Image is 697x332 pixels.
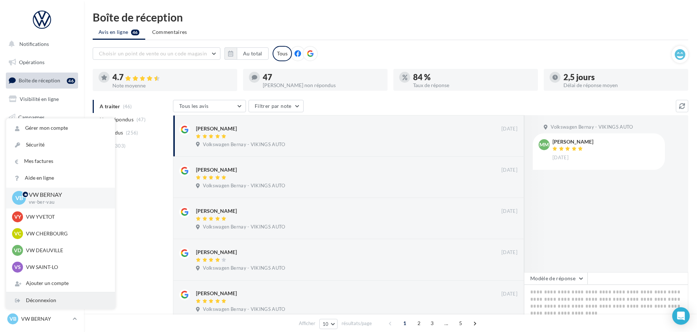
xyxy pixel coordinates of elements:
[19,77,60,83] span: Boîte de réception
[6,170,115,186] a: Aide en ligne
[426,317,438,329] span: 3
[26,263,106,271] p: VW SAINT-LO
[4,182,80,203] a: PLV et print personnalisable
[4,91,80,107] a: Visibilité en ligne
[203,141,285,148] span: Volkswagen Bernay - VIKINGS AUTO
[4,164,80,179] a: Calendrier
[4,146,80,161] a: Médiathèque
[4,206,80,228] a: Campagnes DataOnDemand
[113,143,126,149] span: (303)
[6,275,115,292] div: Ajouter un compte
[112,83,231,88] div: Note moyenne
[224,47,269,60] button: Au total
[4,55,80,70] a: Opérations
[196,290,237,297] div: [PERSON_NAME]
[672,307,690,325] div: Open Intercom Messenger
[18,114,45,120] span: Campagnes
[14,230,21,237] span: VC
[237,47,269,60] button: Au total
[152,28,187,36] span: Commentaires
[563,83,682,88] div: Délai de réponse moyen
[203,265,285,272] span: Volkswagen Bernay - VIKINGS AUTO
[6,153,115,169] a: Mes factures
[249,100,304,112] button: Filtrer par note
[20,96,59,102] span: Visibilité en ligne
[319,319,338,329] button: 10
[19,59,45,65] span: Opérations
[501,291,517,297] span: [DATE]
[14,213,21,220] span: VY
[455,317,466,329] span: 5
[501,167,517,173] span: [DATE]
[136,117,146,122] span: (47)
[263,83,382,88] div: [PERSON_NAME] non répondus
[29,199,103,206] p: vw-ber-vau
[551,124,633,130] span: Volkswagen Bernay - VIKINGS AUTO
[342,320,372,327] span: résultats/page
[196,207,237,215] div: [PERSON_NAME]
[126,130,138,136] span: (256)
[67,78,75,84] div: 46
[4,128,80,143] a: Contacts
[112,73,231,82] div: 4.7
[26,247,106,254] p: VW DEAUVILLE
[99,50,207,56] span: Choisir un point de vente ou un code magasin
[524,272,588,285] button: Modèle de réponse
[552,139,593,144] div: [PERSON_NAME]
[4,110,80,125] a: Campagnes
[563,73,682,81] div: 2,5 jours
[440,317,452,329] span: ...
[539,141,549,148] span: MM
[9,315,16,323] span: VB
[501,126,517,132] span: [DATE]
[196,125,237,132] div: [PERSON_NAME]
[6,312,78,326] a: VB VW BERNAY
[323,321,329,327] span: 10
[29,191,103,199] p: VW BERNAY
[203,183,285,189] span: Volkswagen Bernay - VIKINGS AUTO
[263,73,382,81] div: 47
[173,100,246,112] button: Tous les avis
[196,166,237,173] div: [PERSON_NAME]
[14,247,21,254] span: VD
[93,47,220,60] button: Choisir un point de vente ou un code magasin
[501,249,517,256] span: [DATE]
[196,249,237,256] div: [PERSON_NAME]
[501,208,517,215] span: [DATE]
[19,41,49,47] span: Notifications
[6,120,115,136] a: Gérer mon compte
[273,46,292,61] div: Tous
[413,317,425,329] span: 2
[6,137,115,153] a: Sécurité
[14,263,21,271] span: VS
[413,83,532,88] div: Taux de réponse
[26,213,106,220] p: VW YVETOT
[203,224,285,230] span: Volkswagen Bernay - VIKINGS AUTO
[15,194,23,202] span: VB
[100,116,134,123] span: Non répondus
[552,155,569,161] span: [DATE]
[21,315,70,323] p: VW BERNAY
[299,320,315,327] span: Afficher
[4,36,77,52] button: Notifications
[399,317,411,329] span: 1
[413,73,532,81] div: 84 %
[26,230,106,237] p: VW CHERBOURG
[4,73,80,88] a: Boîte de réception46
[93,12,688,23] div: Boîte de réception
[179,103,209,109] span: Tous les avis
[6,292,115,309] div: Déconnexion
[203,306,285,313] span: Volkswagen Bernay - VIKINGS AUTO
